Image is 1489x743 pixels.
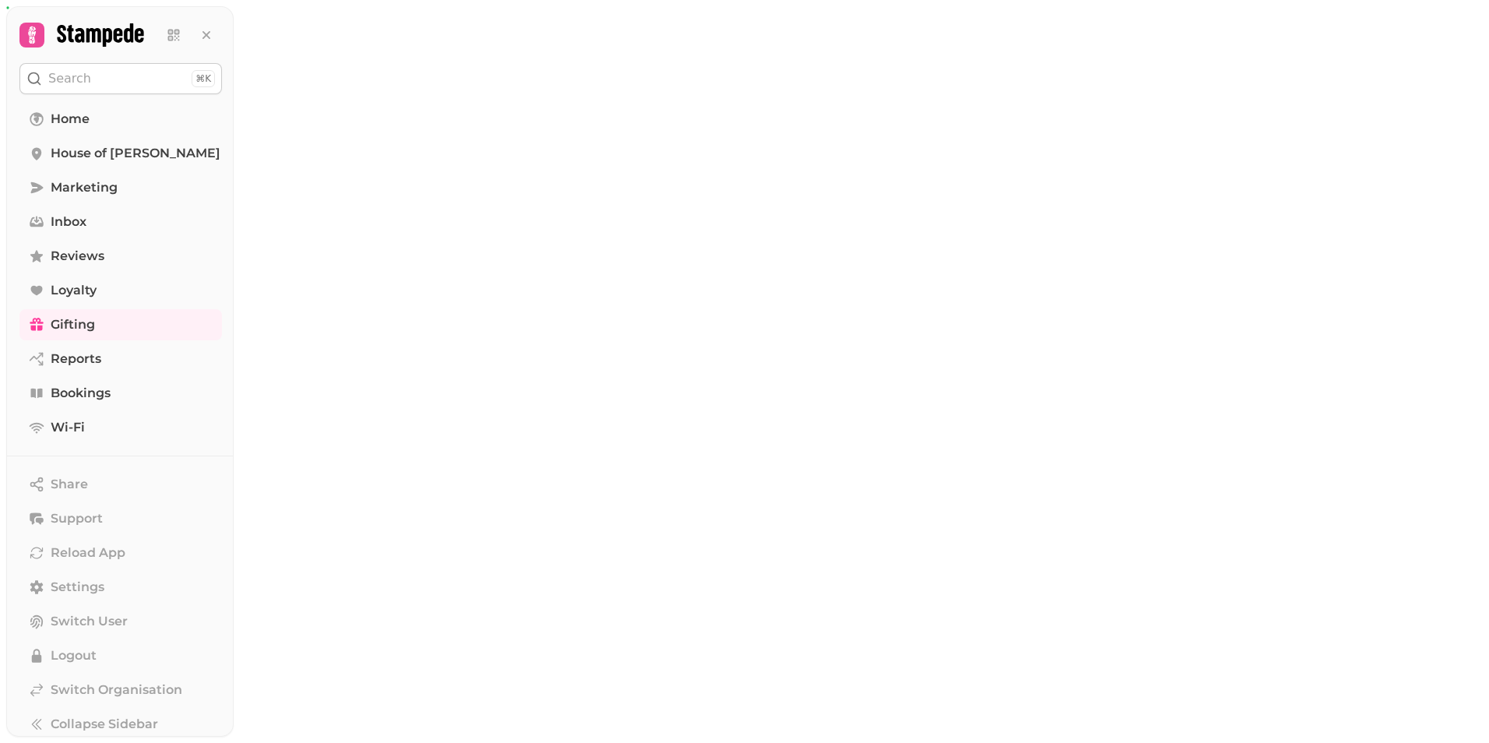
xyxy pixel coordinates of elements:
span: Reload App [51,544,125,562]
button: Support [19,503,222,534]
a: Bookings [19,378,222,409]
a: Settings [19,572,222,603]
span: Loyalty [51,281,97,300]
span: Reports [51,350,101,368]
button: Search⌘K [19,63,222,94]
a: Home [19,104,222,135]
span: Logout [51,646,97,665]
a: Gifting [19,309,222,340]
a: Inbox [19,206,222,238]
button: Share [19,469,222,500]
span: Home [51,110,90,129]
span: Settings [51,578,104,597]
span: House of [PERSON_NAME] [51,144,220,163]
span: Switch User [51,612,128,631]
a: Wi-Fi [19,412,222,443]
a: Loyalty [19,275,222,306]
button: Switch User [19,606,222,637]
a: Marketing [19,172,222,203]
div: ⌘K [192,70,215,87]
button: Collapse Sidebar [19,709,222,740]
button: Reload App [19,537,222,569]
span: Marketing [51,178,118,197]
a: Switch Organisation [19,674,222,706]
span: Wi-Fi [51,418,85,437]
span: Gifting [51,315,95,334]
button: Logout [19,640,222,671]
span: Reviews [51,247,104,266]
span: Collapse Sidebar [51,715,158,734]
p: Search [48,69,91,88]
span: Support [51,509,103,528]
a: House of [PERSON_NAME] [19,138,222,169]
span: Bookings [51,384,111,403]
span: Share [51,475,88,494]
a: Reports [19,343,222,375]
span: Inbox [51,213,86,231]
span: Switch Organisation [51,681,182,699]
a: Reviews [19,241,222,272]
